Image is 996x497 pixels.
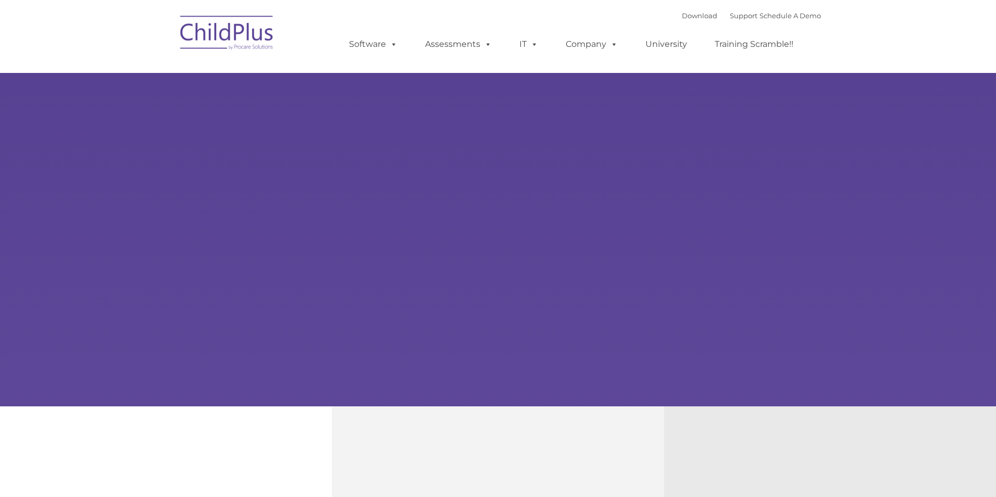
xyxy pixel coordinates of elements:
a: Support [730,11,757,20]
a: IT [509,34,549,55]
a: Assessments [415,34,502,55]
a: Training Scramble!! [704,34,804,55]
a: Software [339,34,408,55]
a: Company [555,34,628,55]
a: Schedule A Demo [760,11,821,20]
font: | [682,11,821,20]
a: Download [682,11,717,20]
a: University [635,34,698,55]
img: ChildPlus by Procare Solutions [175,8,279,60]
